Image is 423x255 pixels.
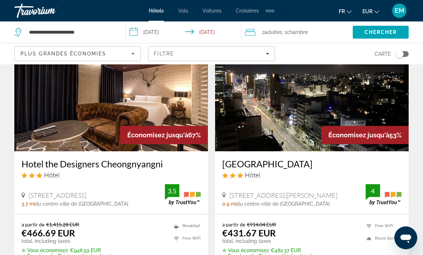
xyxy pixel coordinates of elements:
[149,8,164,14] a: Hôtels
[222,227,276,238] ins: €431.67 EUR
[22,158,201,169] a: Hotel the Designers Cheongnyangni
[229,191,337,199] span: [STREET_ADDRESS][PERSON_NAME]
[20,51,106,57] span: Plus grandes économies
[353,26,409,39] button: Search
[148,46,275,61] button: Filters
[22,227,75,238] ins: €466.69 EUR
[22,171,201,179] div: 3 star Hotel
[363,234,401,243] li: Room Service
[165,184,201,205] img: TrustYou guest rating badge
[222,171,401,179] div: 3 star Hotel
[154,51,174,57] span: Filtre
[328,131,389,139] span: Économisez jusqu'à
[390,3,409,18] button: User Menu
[22,201,35,207] span: 3.7 mi
[365,29,397,35] span: Chercher
[265,29,282,35] span: Adultes
[241,21,353,43] button: Travelers: 2 adults, 0 children
[222,201,237,207] span: 0.9 mi
[394,226,417,249] iframe: Bouton de lancement de la fenêtre de messagerie
[339,9,345,14] span: fr
[35,201,128,207] span: du centre-ville de [GEOGRAPHIC_DATA]
[395,7,404,14] span: EM
[363,221,401,230] li: Free WiFi
[22,247,68,253] span: ✮ Vous économisez
[14,1,86,20] a: Travorium
[321,126,409,144] div: 53%
[22,221,44,227] span: a partir de
[339,6,352,16] button: Change language
[375,49,391,59] span: Carte
[120,126,208,144] div: 67%
[215,37,409,151] img: Myeongdong Merlin Hotel
[362,9,372,14] span: EUR
[247,221,276,227] del: €914.04 EUR
[222,238,312,244] p: total, including taxes
[391,51,409,57] button: Toggle map
[126,21,241,43] button: Select check in and out date
[282,27,308,37] span: , 1
[28,27,115,38] input: Search hotel destination
[44,171,60,179] span: Hôtel
[222,221,245,227] span: a partir de
[170,221,201,230] li: Breakfast
[245,171,260,179] span: Hôtel
[20,49,135,58] mat-select: Sort by
[29,191,86,199] span: [STREET_ADDRESS]
[178,8,188,14] a: Vols
[266,5,274,16] button: Extra navigation items
[366,184,401,205] img: TrustYou guest rating badge
[170,234,201,243] li: Free WiFi
[165,187,179,195] div: 3.5
[362,6,379,16] button: Change currency
[46,221,79,227] del: €1,415.28 EUR
[262,27,282,37] span: 2
[22,247,111,253] p: €948.59 EUR
[236,8,259,14] a: Croisières
[222,247,269,253] span: ✮ Vous économisez
[222,158,401,169] a: [GEOGRAPHIC_DATA]
[366,187,380,195] div: 4
[203,8,222,14] a: Voitures
[22,238,111,244] p: total, including taxes
[222,247,312,253] p: €482.37 EUR
[14,37,208,151] img: Hotel the Designers Cheongnyangni
[287,29,308,35] span: Chambre
[237,201,330,207] span: du centre-ville de [GEOGRAPHIC_DATA]
[127,131,188,139] span: Économisez jusqu'à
